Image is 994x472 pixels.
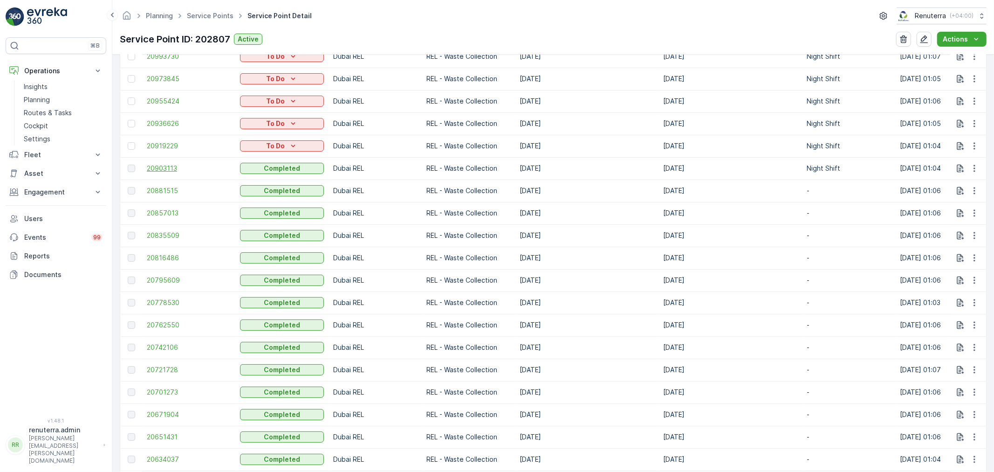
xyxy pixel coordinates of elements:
td: - [802,426,895,448]
p: Completed [264,253,300,263]
p: Completed [264,343,300,352]
td: Night Shift [802,112,895,135]
span: Service Point Detail [246,11,314,21]
p: Fleet [24,150,88,160]
div: Toggle Row Selected [128,389,135,396]
td: - [802,269,895,292]
button: To Do [240,51,324,62]
td: [DATE] [515,45,658,68]
td: REL - Waste Collection [422,336,515,359]
span: 20903113 [147,164,231,173]
td: REL - Waste Collection [422,45,515,68]
img: logo_light-DOdMpM7g.png [27,7,67,26]
p: Renuterra [915,11,946,21]
button: To Do [240,140,324,152]
button: Fleet [6,146,106,164]
td: Night Shift [802,135,895,157]
span: 20651431 [147,432,231,442]
p: Settings [24,134,50,144]
td: REL - Waste Collection [422,247,515,269]
a: 20993730 [147,52,231,61]
div: Toggle Row Selected [128,75,135,83]
td: [DATE] [658,135,802,157]
td: REL - Waste Collection [422,180,515,202]
td: REL - Waste Collection [422,112,515,135]
span: v 1.48.1 [6,418,106,423]
td: [DATE] [515,403,658,426]
span: 20778530 [147,298,231,307]
a: 20816486 [147,253,231,263]
td: [DATE] [515,224,658,247]
div: Toggle Row Selected [128,433,135,441]
p: Completed [264,164,300,173]
p: Completed [264,365,300,375]
a: 20742106 [147,343,231,352]
td: - [802,314,895,336]
button: Completed [240,342,324,353]
td: REL - Waste Collection [422,269,515,292]
td: [DATE] [515,292,658,314]
div: Toggle Row Selected [128,142,135,150]
button: Asset [6,164,106,183]
a: Planning [146,12,173,20]
td: REL - Waste Collection [422,135,515,157]
a: 20936626 [147,119,231,128]
td: [DATE] [658,448,802,471]
a: Routes & Tasks [20,106,106,119]
td: - [802,292,895,314]
td: [DATE] [515,359,658,381]
button: Completed [240,431,324,443]
p: Cockpit [24,121,48,131]
td: Dubai REL [329,314,422,336]
td: REL - Waste Collection [422,224,515,247]
button: Completed [240,319,324,331]
td: Night Shift [802,45,895,68]
td: [DATE] [658,269,802,292]
p: Planning [24,95,50,104]
button: Completed [240,409,324,420]
p: Completed [264,388,300,397]
td: [DATE] [658,314,802,336]
button: Actions [937,32,987,47]
a: Insights [20,80,106,93]
td: Dubai REL [329,90,422,112]
td: Dubai REL [329,336,422,359]
td: REL - Waste Collection [422,292,515,314]
td: - [802,381,895,403]
button: Completed [240,252,324,264]
td: [DATE] [515,157,658,180]
td: Night Shift [802,90,895,112]
p: Completed [264,410,300,419]
td: [DATE] [515,135,658,157]
a: 20857013 [147,208,231,218]
div: Toggle Row Selected [128,456,135,463]
button: To Do [240,96,324,107]
td: [DATE] [515,426,658,448]
button: Engagement [6,183,106,201]
td: - [802,224,895,247]
td: Dubai REL [329,157,422,180]
td: [DATE] [658,202,802,224]
a: Settings [20,132,106,146]
div: Toggle Row Selected [128,299,135,306]
td: [DATE] [658,157,802,180]
a: 20973845 [147,74,231,83]
p: Reports [24,251,103,261]
p: To Do [266,97,285,106]
div: Toggle Row Selected [128,232,135,239]
p: renuterra.admin [29,425,99,435]
span: 20881515 [147,186,231,195]
button: To Do [240,118,324,129]
a: 20919229 [147,141,231,151]
button: Completed [240,275,324,286]
td: [DATE] [515,68,658,90]
div: Toggle Row Selected [128,277,135,284]
span: 20671904 [147,410,231,419]
button: Completed [240,364,324,375]
p: To Do [266,141,285,151]
td: [DATE] [515,90,658,112]
p: Completed [264,186,300,195]
div: Toggle Row Selected [128,366,135,374]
